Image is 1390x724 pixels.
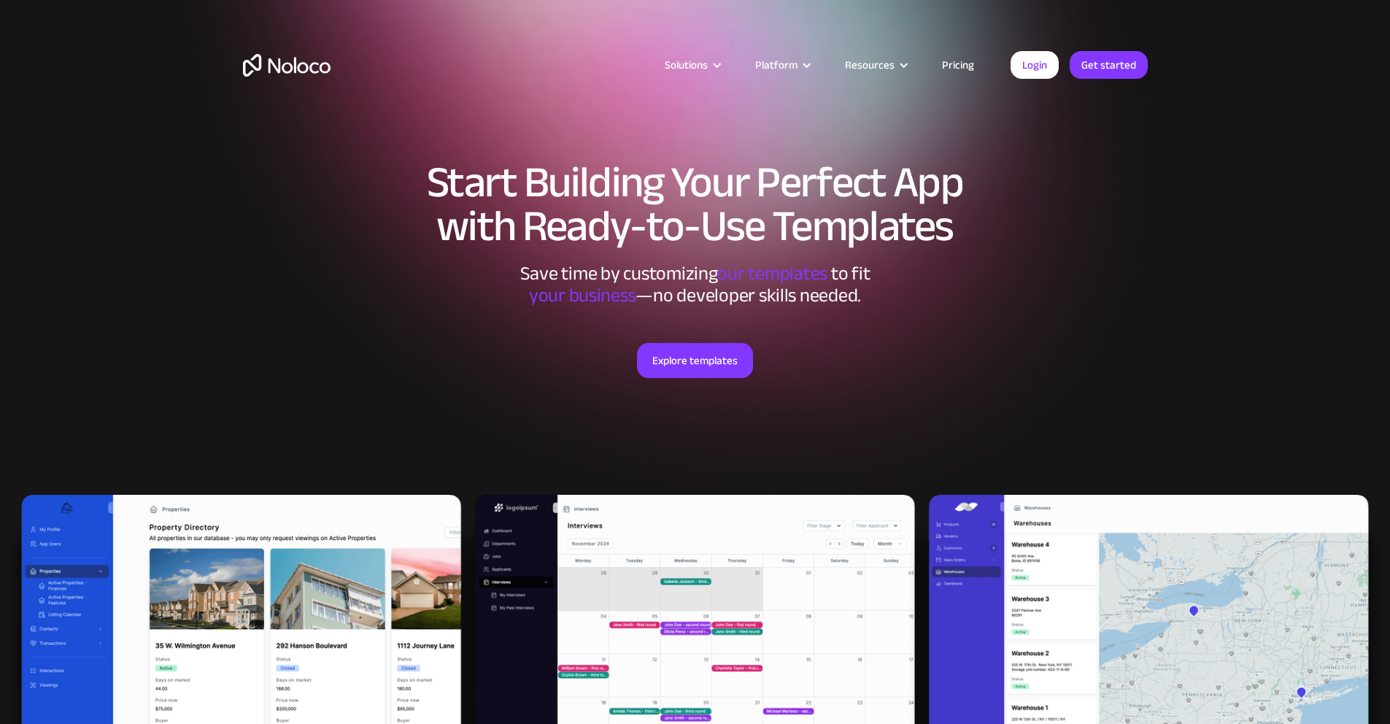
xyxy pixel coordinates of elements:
a: home [243,54,331,77]
a: Login [1011,51,1059,79]
div: Platform [737,55,827,74]
a: Pricing [924,55,992,74]
span: your business [529,277,636,313]
a: Get started [1070,51,1148,79]
a: Explore templates [637,343,753,378]
div: Solutions [665,55,708,74]
div: Platform [755,55,798,74]
div: Solutions [646,55,737,74]
span: our templates [717,255,827,291]
div: Resources [845,55,895,74]
div: Save time by customizing to fit ‍ —no developer skills needed. [476,263,914,307]
div: Resources [827,55,924,74]
h1: Start Building Your Perfect App with Ready-to-Use Templates [243,161,1148,248]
